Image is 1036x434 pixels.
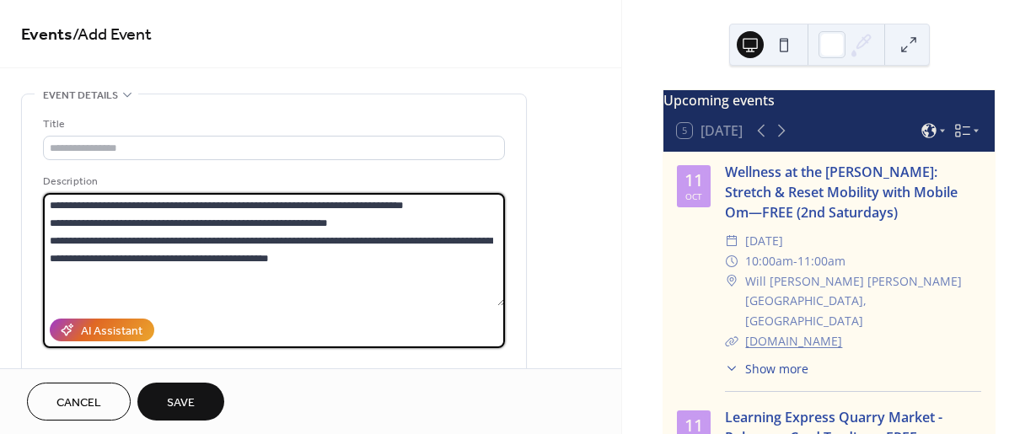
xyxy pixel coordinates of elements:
[725,360,808,378] button: ​Show more
[725,251,738,271] div: ​
[725,360,738,378] div: ​
[21,19,72,51] a: Events
[725,231,738,251] div: ​
[43,115,502,133] div: Title
[167,394,195,412] span: Save
[663,90,995,110] div: Upcoming events
[797,251,845,271] span: 11:00am
[725,163,958,222] a: Wellness at the [PERSON_NAME]: Stretch & Reset Mobility with Mobile Om—FREE (2nd Saturdays)
[81,323,142,340] div: AI Assistant
[685,192,702,201] div: Oct
[745,231,783,251] span: [DATE]
[793,251,797,271] span: -
[56,394,101,412] span: Cancel
[137,383,224,421] button: Save
[725,271,738,292] div: ​
[43,87,118,104] span: Event details
[43,173,502,190] div: Description
[745,251,793,271] span: 10:00am
[72,19,152,51] span: / Add Event
[684,172,703,189] div: 11
[27,383,131,421] button: Cancel
[745,360,808,378] span: Show more
[745,333,842,349] a: [DOMAIN_NAME]
[684,417,703,434] div: 11
[745,271,981,331] span: Will [PERSON_NAME] [PERSON_NAME][GEOGRAPHIC_DATA], [GEOGRAPHIC_DATA]
[50,319,154,341] button: AI Assistant
[725,331,738,351] div: ​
